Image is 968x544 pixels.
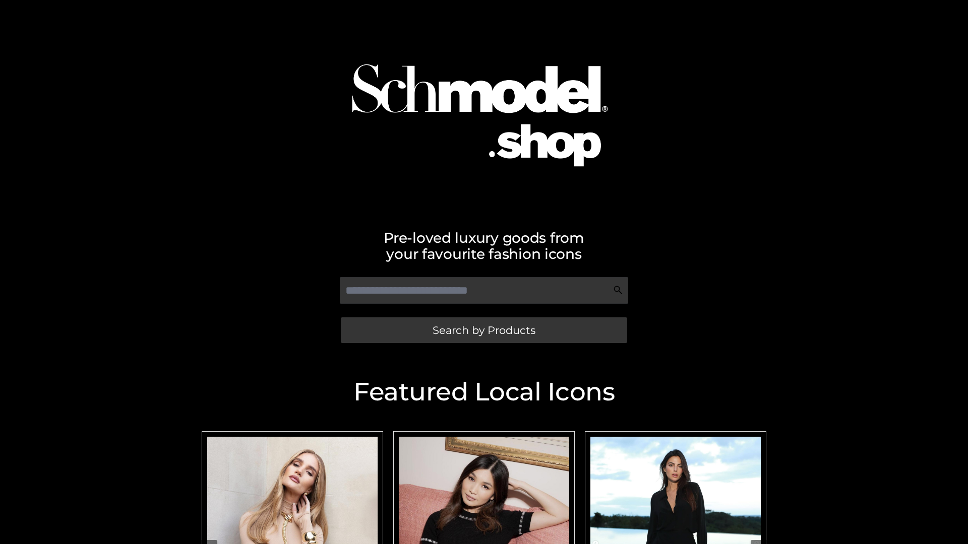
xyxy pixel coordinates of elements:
a: Search by Products [341,317,627,343]
h2: Pre-loved luxury goods from your favourite fashion icons [197,230,771,262]
h2: Featured Local Icons​ [197,379,771,404]
img: Search Icon [613,285,623,295]
span: Search by Products [433,325,535,335]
